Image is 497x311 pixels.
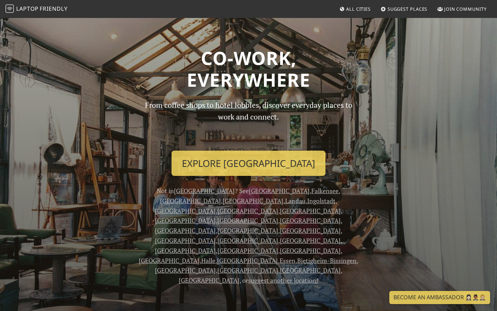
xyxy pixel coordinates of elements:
a: [GEOGRAPHIC_DATA] [155,236,216,245]
a: [GEOGRAPHIC_DATA] [179,276,240,284]
h1: Co-work, Everywhere [25,47,472,91]
a: suggest another location! [248,276,318,284]
a: [GEOGRAPHIC_DATA] [217,216,278,225]
a: [GEOGRAPHIC_DATA] [160,197,221,205]
a: [GEOGRAPHIC_DATA] [280,246,341,255]
a: [GEOGRAPHIC_DATA] [217,207,278,215]
a: All Cities [337,3,373,15]
a: Landau [285,197,305,205]
a: [GEOGRAPHIC_DATA] [155,226,216,235]
a: [GEOGRAPHIC_DATA] [155,207,216,215]
a: [GEOGRAPHIC_DATA] [249,187,310,195]
a: [GEOGRAPHIC_DATA] [223,197,283,205]
a: Suggest Places [378,3,430,15]
a: Bietigheim-Bissingen [297,256,357,265]
a: [GEOGRAPHIC_DATA] [155,246,216,255]
a: LaptopFriendly LaptopFriendly [6,3,68,15]
span: Suggest Places [388,6,428,12]
a: Explore [GEOGRAPHIC_DATA] [172,151,325,176]
p: From coffee shops to hotel lobbies, discover everyday places to work and connect. [139,99,358,145]
a: Essen [280,256,295,265]
a: Join Community [435,3,489,15]
a: Become an Ambassador 🤵🏻‍♀️🤵🏾‍♂️🤵🏼‍♀️ [389,291,490,304]
a: [GEOGRAPHIC_DATA] [280,236,341,245]
span: Friendly [40,5,67,12]
a: [GEOGRAPHIC_DATA] [280,226,341,235]
a: [GEOGRAPHIC_DATA] [217,266,278,274]
span: All Cities [346,6,371,12]
a: [GEOGRAPHIC_DATA] [217,256,278,265]
a: [GEOGRAPHIC_DATA] [174,187,235,195]
a: [GEOGRAPHIC_DATA] [155,216,216,225]
a: [GEOGRAPHIC_DATA] [155,266,216,274]
a: Halle [201,256,215,265]
span: Laptop [16,5,39,12]
span: Not in ? See , , , , , , , , , , , , , , , , , , , , , , , , , , , , , , or [139,187,358,284]
span: Join Community [444,6,487,12]
a: [GEOGRAPHIC_DATA] [280,216,341,225]
a: [GEOGRAPHIC_DATA] [217,226,278,235]
img: LaptopFriendly [6,4,14,13]
a: [GEOGRAPHIC_DATA] [280,266,341,274]
a: [GEOGRAPHIC_DATA] [217,236,278,245]
a: [GEOGRAPHIC_DATA] [217,246,278,255]
a: Falkensee [311,187,339,195]
a: [GEOGRAPHIC_DATA] [139,256,199,265]
a: Ingolstadt [307,197,335,205]
a: [GEOGRAPHIC_DATA] [280,207,341,215]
